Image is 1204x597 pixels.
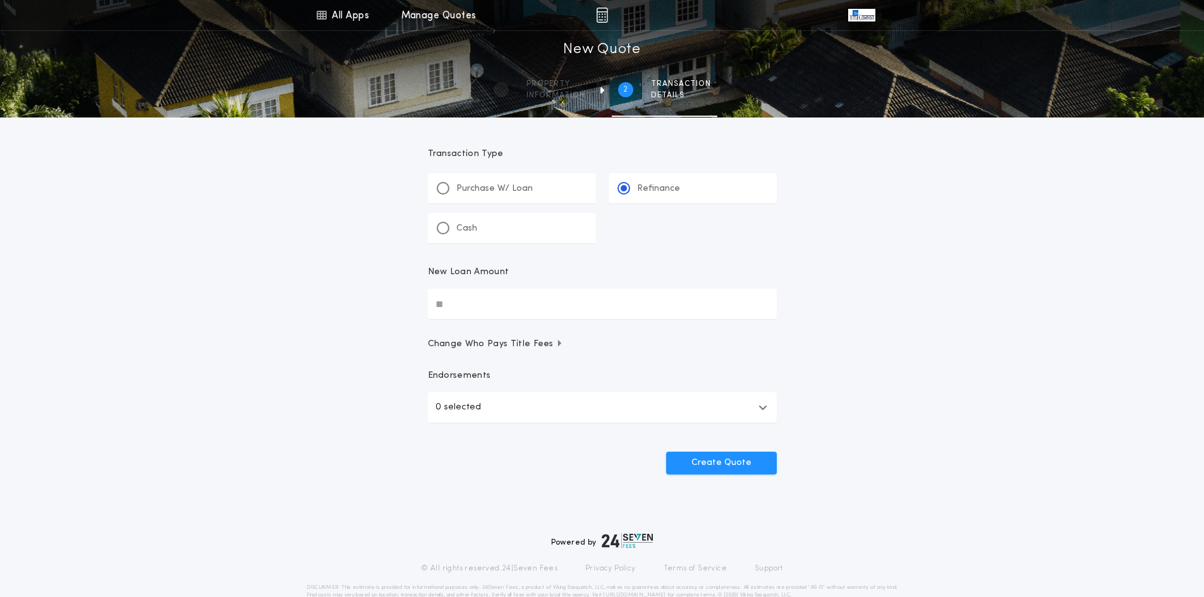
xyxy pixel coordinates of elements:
div: Powered by [551,533,654,548]
img: vs-icon [848,9,875,21]
span: Property [526,79,585,89]
button: Create Quote [666,452,777,474]
h1: New Quote [563,40,640,60]
p: Transaction Type [428,148,777,160]
button: Change Who Pays Title Fees [428,338,777,351]
h2: 2 [623,85,628,95]
img: logo [602,533,654,548]
p: 0 selected [435,400,481,415]
a: Terms of Service [664,564,727,574]
a: Support [755,564,783,574]
span: information [526,90,585,100]
span: details [651,90,711,100]
p: New Loan Amount [428,266,509,279]
a: Privacy Policy [585,564,636,574]
input: New Loan Amount [428,289,777,319]
img: img [596,8,608,23]
p: Purchase W/ Loan [456,183,533,195]
span: Change Who Pays Title Fees [428,338,564,351]
p: © All rights reserved. 24|Seven Fees [421,564,557,574]
p: Cash [456,222,477,235]
p: Refinance [637,183,680,195]
p: Endorsements [428,370,777,382]
button: 0 selected [428,392,777,423]
span: Transaction [651,79,711,89]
